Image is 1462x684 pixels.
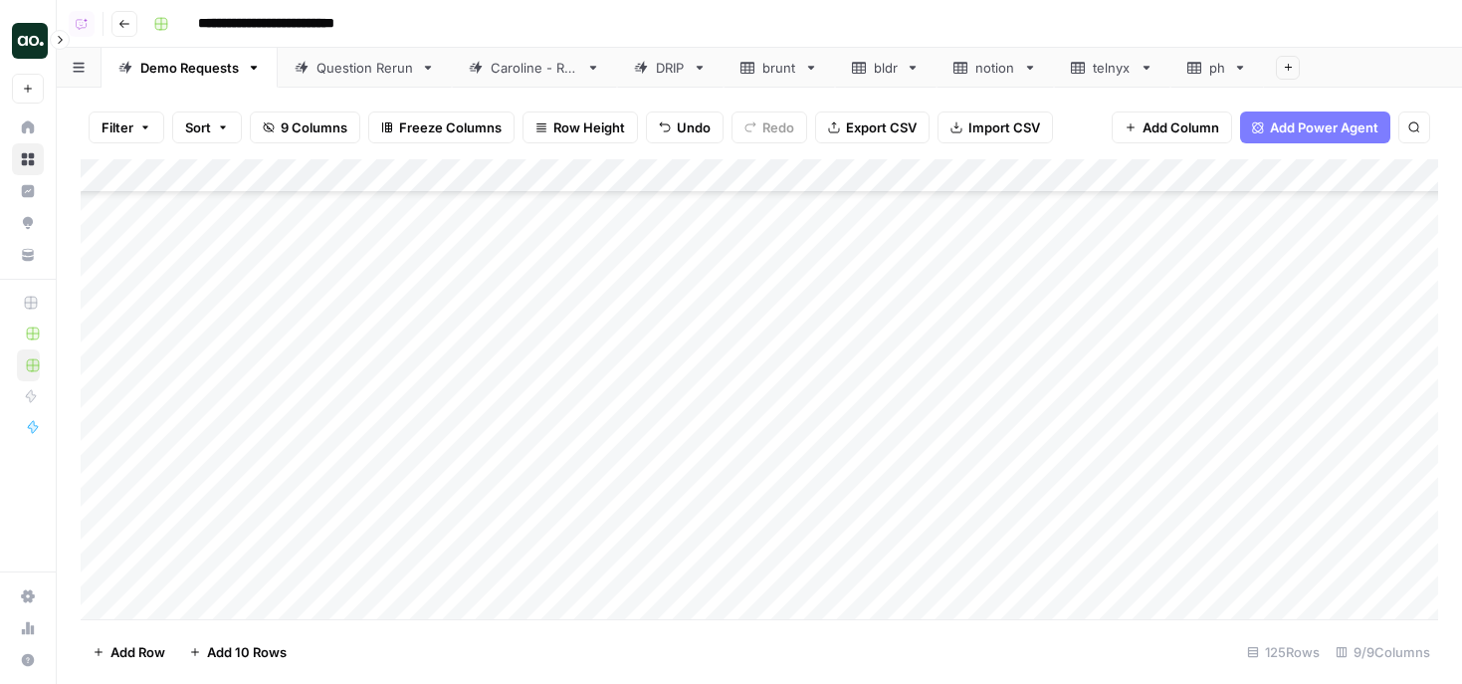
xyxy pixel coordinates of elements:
button: Add Power Agent [1240,112,1390,143]
div: brunt [762,58,796,78]
a: bldr [835,48,937,88]
a: Settings [12,580,44,612]
div: notion [975,58,1015,78]
a: DRIP [617,48,724,88]
button: Freeze Columns [368,112,515,143]
button: Help + Support [12,644,44,676]
span: Freeze Columns [399,117,502,137]
div: Caroline - Run [491,58,578,78]
div: 125 Rows [1239,636,1328,668]
a: Insights [12,175,44,207]
a: Opportunities [12,207,44,239]
button: 9 Columns [250,112,360,143]
button: Add Column [1112,112,1232,143]
button: Undo [646,112,724,143]
span: Add Row [110,642,165,662]
a: notion [937,48,1054,88]
a: Question Rerun [278,48,452,88]
a: Demo Requests [102,48,278,88]
span: Add Power Agent [1270,117,1378,137]
button: Export CSV [815,112,930,143]
button: Workspace: Dillon Test [12,16,44,66]
button: Add Row [81,636,177,668]
a: Usage [12,612,44,644]
span: Redo [762,117,794,137]
a: brunt [724,48,835,88]
span: Undo [677,117,711,137]
button: Filter [89,112,164,143]
img: Dillon Test Logo [12,23,48,59]
span: Add Column [1143,117,1219,137]
div: ph [1209,58,1225,78]
a: ph [1170,48,1264,88]
div: Demo Requests [140,58,239,78]
button: Sort [172,112,242,143]
span: 9 Columns [281,117,347,137]
button: Add 10 Rows [177,636,299,668]
span: Filter [102,117,133,137]
a: Your Data [12,239,44,271]
button: Import CSV [938,112,1053,143]
a: telnyx [1054,48,1170,88]
div: telnyx [1093,58,1132,78]
span: Export CSV [846,117,917,137]
span: Sort [185,117,211,137]
a: Home [12,112,44,143]
span: Add 10 Rows [207,642,287,662]
button: Redo [731,112,807,143]
a: Caroline - Run [452,48,617,88]
span: Row Height [553,117,625,137]
div: 9/9 Columns [1328,636,1438,668]
div: Question Rerun [316,58,413,78]
button: Row Height [522,112,638,143]
a: Browse [12,143,44,175]
div: DRIP [656,58,685,78]
div: bldr [874,58,898,78]
span: Import CSV [968,117,1040,137]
